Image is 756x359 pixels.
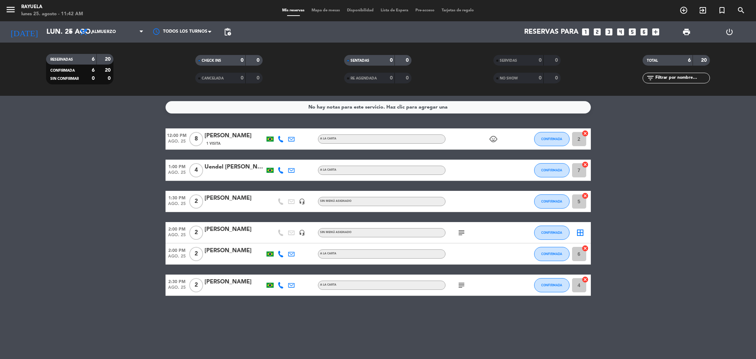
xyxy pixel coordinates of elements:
strong: 0 [555,76,559,81]
span: 8 [189,132,203,146]
i: cancel [582,192,589,199]
i: subject [457,281,466,289]
button: CONFIRMADA [534,163,570,177]
span: 2 [189,278,203,292]
strong: 0 [406,58,410,63]
span: Lista de Espera [377,9,412,12]
i: cancel [582,161,589,168]
span: A la carta [320,283,336,286]
span: ago. 25 [166,254,188,262]
span: print [682,28,691,36]
i: child_care [489,135,498,143]
div: [PERSON_NAME] [205,225,265,234]
i: looks_5 [628,27,637,37]
i: border_all [576,228,584,237]
button: menu [5,4,16,17]
i: filter_list [646,74,655,82]
strong: 0 [390,76,393,81]
i: looks_4 [616,27,625,37]
span: RE AGENDADA [351,77,377,80]
span: pending_actions [223,28,232,36]
span: CONFIRMADA [541,199,562,203]
div: LOG OUT [708,21,751,43]
span: A la carta [320,137,336,140]
span: RESERVADAS [50,58,73,61]
span: CONFIRMADA [50,69,75,72]
span: ago. 25 [166,201,188,210]
div: [PERSON_NAME] [205,246,265,255]
span: Tarjetas de regalo [438,9,477,12]
strong: 20 [105,68,112,73]
span: CONFIRMADA [541,283,562,287]
strong: 0 [92,76,95,81]
i: turned_in_not [718,6,726,15]
span: 2 [189,247,203,261]
i: cancel [582,245,589,252]
span: Pre-acceso [412,9,438,12]
span: ago. 25 [166,139,188,147]
div: No hay notas para este servicio. Haz clic para agregar una [308,103,448,111]
strong: 0 [241,58,243,63]
span: ago. 25 [166,233,188,241]
i: power_settings_new [725,28,734,36]
strong: 0 [390,58,393,63]
div: lunes 25. agosto - 11:42 AM [21,11,83,18]
span: ago. 25 [166,285,188,293]
span: CONFIRMADA [541,168,562,172]
span: 2:30 PM [166,277,188,285]
span: Reservas para [524,28,578,36]
span: 1:00 PM [166,162,188,170]
i: looks_6 [639,27,649,37]
i: [DATE] [5,24,43,40]
span: Sin menú asignado [320,200,352,203]
strong: 0 [257,58,261,63]
span: CONFIRMADA [541,252,562,256]
i: looks_two [593,27,602,37]
i: looks_3 [604,27,614,37]
span: 2 [189,194,203,209]
span: 1 Visita [206,141,220,147]
span: 12:00 PM [166,131,188,139]
span: CANCELADA [202,77,224,80]
strong: 0 [555,58,559,63]
span: CONFIRMADA [541,231,562,234]
span: Sin menú asignado [320,231,352,234]
i: add_circle_outline [679,6,688,15]
button: CONFIRMADA [534,247,570,261]
strong: 6 [92,57,95,62]
span: 2 [189,226,203,240]
button: CONFIRMADA [534,132,570,146]
i: menu [5,4,16,15]
div: Rayuela [21,4,83,11]
strong: 0 [108,76,112,81]
span: TOTAL [647,59,658,62]
i: add_box [651,27,660,37]
strong: 20 [701,58,708,63]
div: Uendel [PERSON_NAME] Ugatti [205,162,265,172]
button: CONFIRMADA [534,278,570,292]
div: [PERSON_NAME] [205,131,265,140]
strong: 20 [105,57,112,62]
strong: 0 [539,76,542,81]
span: Mis reservas [279,9,308,12]
i: looks_one [581,27,590,37]
span: 4 [189,163,203,177]
i: exit_to_app [699,6,707,15]
strong: 0 [257,76,261,81]
span: CONFIRMADA [541,137,562,141]
i: cancel [582,130,589,137]
span: ago. 25 [166,170,188,178]
strong: 6 [92,68,95,73]
button: CONFIRMADA [534,226,570,240]
span: SERVIDAS [500,59,517,62]
span: CHECK INS [202,59,221,62]
span: Disponibilidad [343,9,377,12]
span: A la carta [320,252,336,255]
span: 1:30 PM [166,193,188,201]
i: cancel [582,276,589,283]
span: 2:00 PM [166,225,188,233]
i: headset_mic [299,230,305,236]
div: [PERSON_NAME] [205,194,265,203]
strong: 0 [539,58,542,63]
i: subject [457,228,466,237]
